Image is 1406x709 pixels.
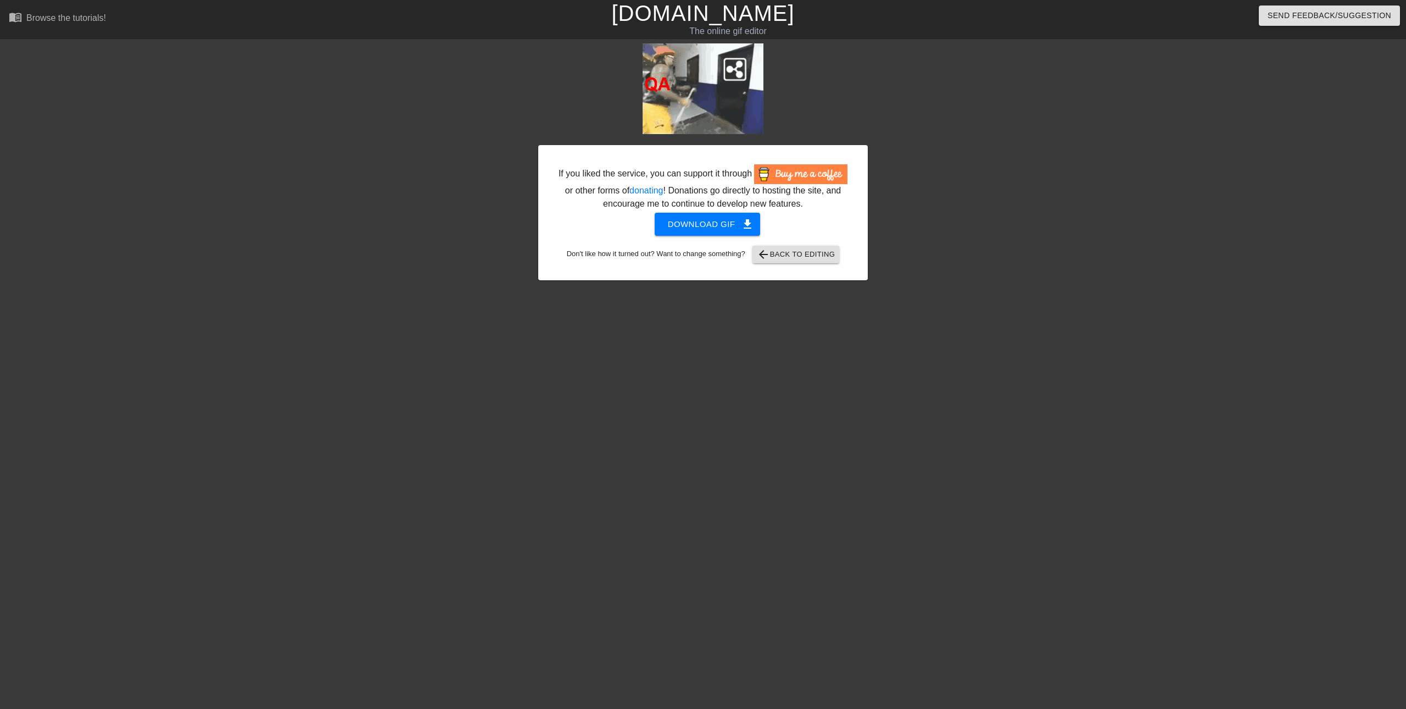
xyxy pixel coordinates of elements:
a: Download gif [646,219,761,228]
a: Browse the tutorials! [9,10,106,27]
a: donating [629,186,663,195]
button: Send Feedback/Suggestion [1259,5,1400,26]
div: Don't like how it turned out? Want to change something? [555,246,851,263]
button: Download gif [655,213,761,236]
span: arrow_back [757,248,770,261]
span: Back to Editing [757,248,835,261]
span: get_app [741,218,754,231]
span: Send Feedback/Suggestion [1268,9,1391,23]
div: Browse the tutorials! [26,13,106,23]
span: menu_book [9,10,22,24]
img: Buy Me A Coffee [754,164,847,184]
div: If you liked the service, you can support it through or other forms of ! Donations go directly to... [557,164,849,211]
button: Back to Editing [752,246,840,263]
a: [DOMAIN_NAME] [611,1,794,25]
img: QTmnS3gv.gif [643,43,763,134]
span: Download gif [668,217,747,231]
div: The online gif editor [474,25,981,38]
